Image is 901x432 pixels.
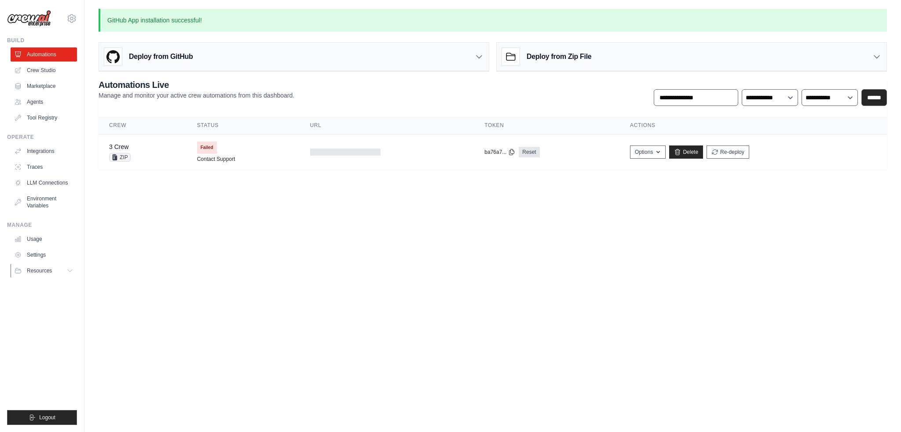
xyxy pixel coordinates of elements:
div: Manage [7,221,77,229]
a: Integrations [11,144,77,158]
span: Logout [39,414,55,421]
p: GitHub App installation successful! [99,9,887,32]
span: Failed [197,142,217,154]
th: Crew [99,116,187,134]
h2: Automations Live [99,79,294,91]
a: Usage [11,232,77,246]
button: Resources [11,264,77,278]
a: Reset [519,147,539,157]
a: LLM Connections [11,176,77,190]
div: Operate [7,134,77,141]
span: ZIP [109,153,131,162]
a: Crew Studio [11,63,77,77]
th: Token [474,116,619,134]
h3: Deploy from GitHub [129,51,193,62]
span: Resources [27,267,52,274]
th: Status [187,116,300,134]
a: Tool Registry [11,111,77,125]
a: Traces [11,160,77,174]
img: GitHub Logo [104,48,122,65]
a: Settings [11,248,77,262]
a: Environment Variables [11,192,77,213]
button: Logout [7,410,77,425]
a: Marketplace [11,79,77,93]
img: Logo [7,10,51,27]
button: Re-deploy [707,145,749,159]
h3: Deploy from Zip File [527,51,591,62]
button: ba76a7... [484,149,515,156]
a: Delete [669,145,703,159]
a: Contact Support [197,156,235,163]
button: Options [630,145,666,159]
p: Manage and monitor your active crew automations from this dashboard. [99,91,294,100]
th: Actions [619,116,887,134]
a: Automations [11,47,77,62]
th: URL [300,116,474,134]
a: Agents [11,95,77,109]
div: Build [7,37,77,44]
a: 3 Crew [109,143,128,150]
